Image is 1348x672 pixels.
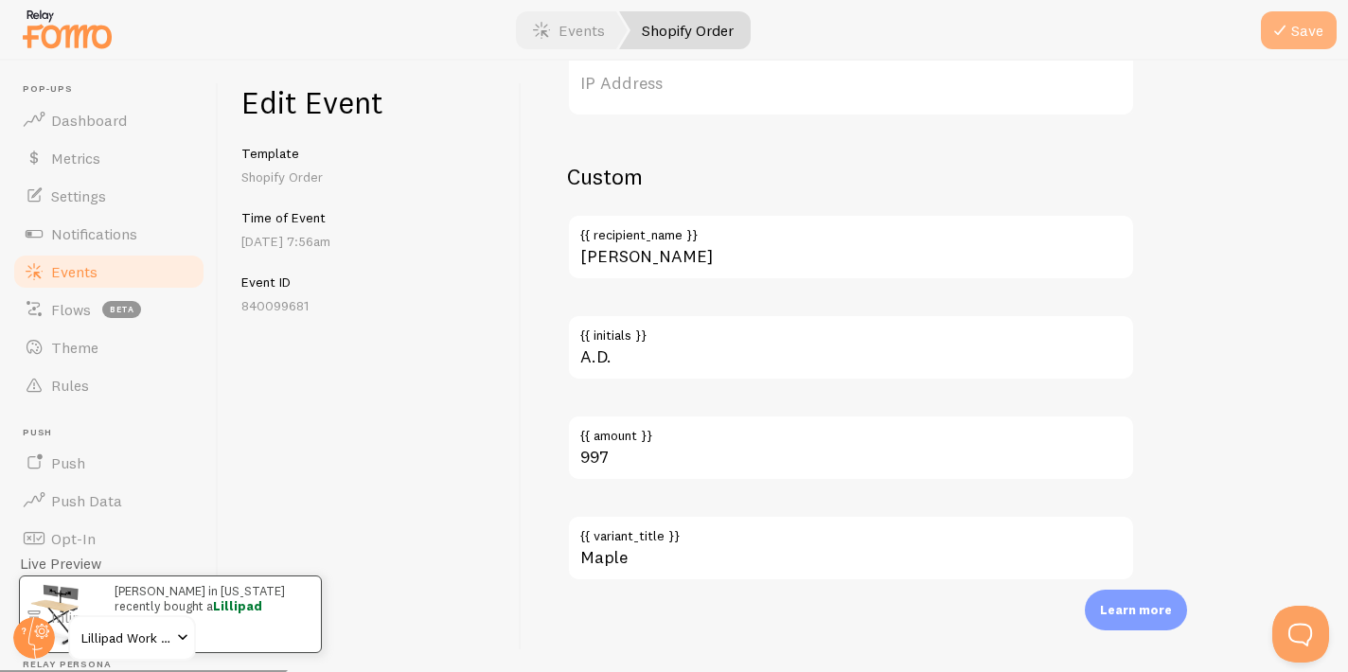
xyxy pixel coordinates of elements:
[11,101,206,139] a: Dashboard
[51,608,88,627] span: Inline
[51,529,96,548] span: Opt-In
[241,145,498,162] h5: Template
[51,149,100,168] span: Metrics
[51,376,89,395] span: Rules
[23,83,206,96] span: Pop-ups
[20,5,115,53] img: fomo-relay-logo-orange.svg
[51,262,98,281] span: Events
[11,482,206,520] a: Push Data
[11,328,206,366] a: Theme
[102,301,141,318] span: beta
[11,366,206,404] a: Rules
[11,520,206,557] a: Opt-In
[51,111,127,130] span: Dashboard
[241,232,498,251] p: [DATE] 7:56am
[567,515,1135,547] label: {{ variant_title }}
[11,444,206,482] a: Push
[23,659,206,671] span: Relay Persona
[81,627,171,649] span: Lillipad Work Solutions
[11,139,206,177] a: Metrics
[11,598,206,636] a: Inline
[241,296,498,315] p: 840099681
[11,177,206,215] a: Settings
[241,168,498,186] p: Shopify Order
[567,162,1135,191] h2: Custom
[51,491,122,510] span: Push Data
[11,215,206,253] a: Notifications
[1272,606,1329,663] iframe: Help Scout Beacon - Open
[68,615,196,661] a: Lillipad Work Solutions
[1100,601,1172,619] p: Learn more
[11,291,206,328] a: Flows beta
[567,415,1135,447] label: {{ amount }}
[241,209,498,226] h5: Time of Event
[51,224,137,243] span: Notifications
[11,253,206,291] a: Events
[51,453,85,472] span: Push
[51,186,106,205] span: Settings
[51,300,91,319] span: Flows
[241,274,498,291] h5: Event ID
[51,338,98,357] span: Theme
[1085,590,1187,630] div: Learn more
[567,50,1135,116] label: IP Address
[567,314,1135,346] label: {{ initials }}
[567,214,1135,246] label: {{ recipient_name }}
[241,83,498,122] h1: Edit Event
[23,427,206,439] span: Push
